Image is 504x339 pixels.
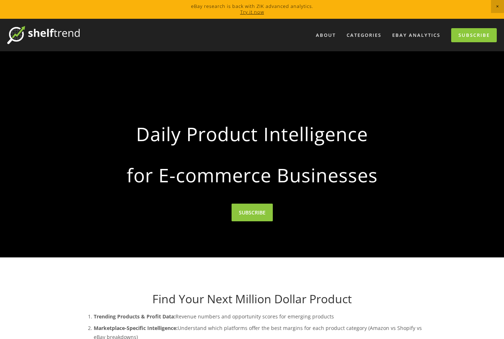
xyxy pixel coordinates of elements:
h1: Find Your Next Million Dollar Product [79,292,425,306]
strong: Marketplace-Specific Intelligence: [94,325,178,331]
img: ShelfTrend [7,26,80,44]
div: Categories [342,29,386,41]
a: eBay Analytics [387,29,445,41]
a: Subscribe [451,28,497,42]
a: SUBSCRIBE [232,204,273,221]
strong: Daily Product Intelligence [91,117,414,151]
strong: Trending Products & Profit Data: [94,313,175,320]
strong: for E-commerce Businesses [91,158,414,192]
a: About [311,29,340,41]
a: Try it now [240,9,264,15]
p: Revenue numbers and opportunity scores for emerging products [94,312,425,321]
